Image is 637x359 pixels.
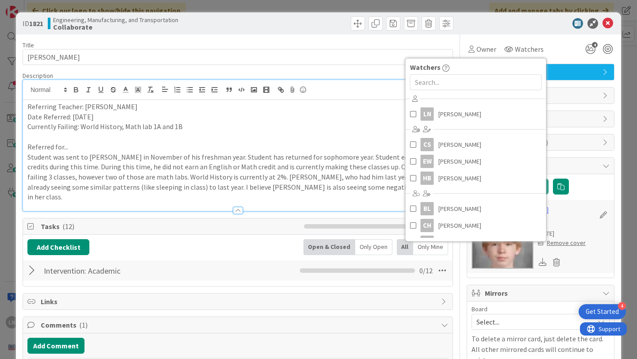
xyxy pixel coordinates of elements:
div: Download [538,256,548,268]
div: Only Open [355,239,392,255]
label: Title [23,41,34,49]
span: [PERSON_NAME] [438,219,481,232]
a: CS[PERSON_NAME] [406,234,546,251]
input: Add Checklist... [41,263,222,279]
span: ( 12 ) [62,222,74,231]
button: Add Comment [27,338,84,354]
span: [PERSON_NAME] [438,155,481,168]
span: Tasks [41,221,299,232]
p: Date Referred: [DATE] [27,112,448,122]
span: [PERSON_NAME] [438,138,481,151]
span: ID [23,18,43,29]
span: Engineering, Manufacturing, and Transportation [53,16,178,23]
span: [PERSON_NAME] [438,107,481,121]
a: EW[PERSON_NAME] [406,153,546,170]
b: Collaborate [53,23,178,31]
div: Get Started [586,307,619,316]
div: Open Get Started checklist, remaining modules: 4 [579,304,626,319]
div: CS [421,236,434,249]
span: Description [23,72,53,80]
span: [PERSON_NAME] [438,236,481,249]
div: [DATE] [538,229,586,238]
a: LN[PERSON_NAME] [406,106,546,122]
span: 4 [592,42,598,48]
span: Board [472,306,487,312]
a: CH[PERSON_NAME] [406,217,546,234]
div: Open & Closed [303,239,355,255]
input: type card name here... [23,49,453,65]
span: Support [19,1,40,12]
p: Currently Failing: World History, Math lab 1A and 1B [27,122,448,132]
span: Comments [41,320,437,330]
p: Student was sent to [PERSON_NAME] in November of his freshman year. Student has returned for soph... [27,152,448,202]
div: All [397,239,413,255]
div: CH [421,219,434,232]
span: [PERSON_NAME] [438,172,481,185]
span: Watchers [515,44,544,54]
a: CS[PERSON_NAME] [406,136,546,153]
span: Select... [476,316,590,328]
span: Owner [476,44,496,54]
span: Watchers [410,62,441,73]
p: Referred for... [27,142,448,152]
span: 0 / 12 [419,265,433,276]
span: Links [41,296,437,307]
button: Add Checklist [27,239,89,255]
a: BL[PERSON_NAME] [406,200,546,217]
div: LN [421,107,434,121]
input: Search... [410,74,542,90]
div: 4 [618,302,626,310]
span: [PERSON_NAME] [438,202,481,215]
div: EW [421,155,434,168]
b: 1821 [29,19,43,28]
div: BL [421,202,434,215]
a: HB[PERSON_NAME] [406,170,546,187]
span: ( 1 ) [79,321,88,329]
p: Referring Teacher: [PERSON_NAME] [27,102,448,112]
div: HB [421,172,434,185]
div: Only Mine [413,239,448,255]
div: CS [421,138,434,151]
span: Mirrors [485,288,598,298]
div: Remove cover [538,238,586,248]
